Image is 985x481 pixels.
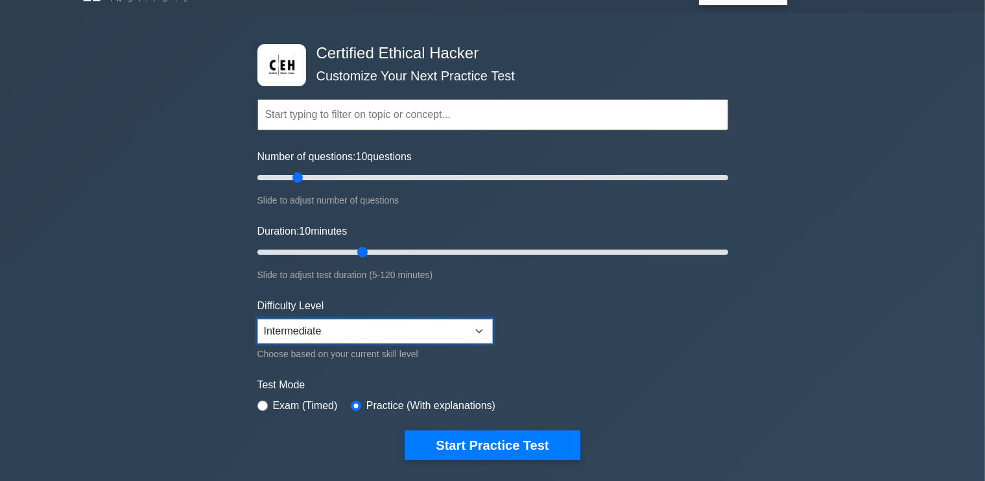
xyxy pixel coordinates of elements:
[257,149,412,165] label: Number of questions: questions
[257,377,728,393] label: Test Mode
[257,224,348,239] label: Duration: minutes
[405,430,580,460] button: Start Practice Test
[257,99,728,130] input: Start typing to filter on topic or concept...
[257,193,728,208] div: Slide to adjust number of questions
[257,267,728,283] div: Slide to adjust test duration (5-120 minutes)
[356,151,368,162] span: 10
[311,44,665,63] h4: Certified Ethical Hacker
[366,398,495,414] label: Practice (With explanations)
[299,226,311,237] span: 10
[257,298,324,314] label: Difficulty Level
[273,398,338,414] label: Exam (Timed)
[257,346,493,362] div: Choose based on your current skill level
